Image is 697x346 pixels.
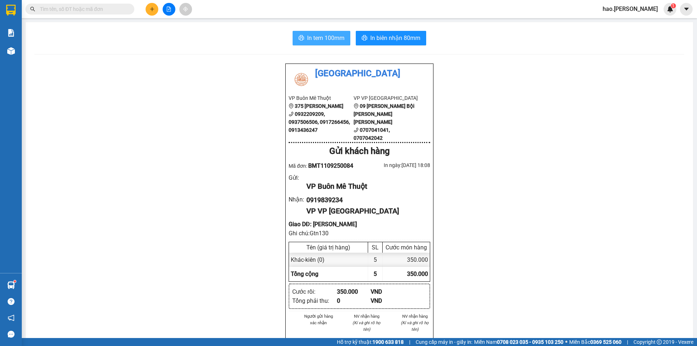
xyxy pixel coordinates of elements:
[409,338,410,346] span: |
[354,127,359,133] span: phone
[416,338,472,346] span: Cung cấp máy in - giấy in:
[146,3,158,16] button: plus
[289,229,430,238] div: Ghi chú: Gtn130
[672,3,674,8] span: 1
[307,33,345,42] span: In tem 100mm
[179,3,192,16] button: aim
[337,296,371,305] div: 0
[657,339,662,345] span: copyright
[356,31,426,45] button: printerIn biên nhận 80mm
[85,23,159,33] div: 0905230054
[150,7,155,12] span: plus
[7,281,15,289] img: warehouse-icon
[289,94,354,102] li: VP Buôn Mê Thuột
[306,205,424,217] div: VP VP [GEOGRAPHIC_DATA]
[289,103,294,109] span: environment
[292,287,337,296] div: Cước rồi :
[370,244,380,251] div: SL
[371,287,404,296] div: VND
[370,33,420,42] span: In biên nhận 80mm
[474,338,563,346] span: Miền Nam
[7,29,15,37] img: solution-icon
[30,7,35,12] span: search
[289,161,359,170] div: Mã đơn:
[293,31,350,45] button: printerIn tem 100mm
[289,67,314,92] img: logo.jpg
[6,50,159,59] div: Tên hàng: THÙNG ( : 1 )
[569,338,621,346] span: Miền Bắc
[291,244,366,251] div: Tên (giá trị hàng)
[372,339,404,345] strong: 1900 633 818
[295,103,343,109] b: 375 [PERSON_NAME]
[183,7,188,12] span: aim
[289,195,306,204] div: Nhận :
[399,313,430,319] li: NV nhận hàng
[351,313,382,319] li: NV nhận hàng
[383,253,430,267] div: 350.000
[289,144,430,158] div: Gửi khách hàng
[680,3,693,16] button: caret-down
[597,4,664,13] span: hao.[PERSON_NAME]
[291,256,325,263] span: Khác - kiên (0)
[590,339,621,345] strong: 0369 525 060
[337,287,371,296] div: 350.000
[683,6,690,12] span: caret-down
[8,298,15,305] span: question-circle
[298,35,304,42] span: printer
[303,313,334,326] li: Người gửi hàng xác nhận
[8,314,15,321] span: notification
[5,38,17,45] span: CR :
[14,280,16,282] sup: 1
[354,127,390,141] b: 0707041041, 0707042042
[627,338,628,346] span: |
[497,339,563,345] strong: 0708 023 035 - 0935 103 250
[565,341,567,343] span: ⚪️
[671,3,676,8] sup: 1
[401,320,429,332] i: (Kí và ghi rõ họ tên)
[292,296,337,305] div: Tổng phải thu :
[85,6,102,14] span: Nhận:
[163,3,175,16] button: file-add
[306,195,424,205] div: 0919839234
[359,161,430,169] div: In ngày: [DATE] 18:08
[85,6,159,23] div: [GEOGRAPHIC_DATA]
[40,5,126,13] input: Tìm tên, số ĐT hoặc mã đơn
[407,270,428,277] span: 350.000
[667,6,673,12] img: icon-new-feature
[289,111,294,117] span: phone
[362,35,367,42] span: printer
[7,47,15,55] img: warehouse-icon
[289,173,306,182] div: Gửi :
[6,6,80,15] div: Buôn Mê Thuột
[6,7,17,15] span: Gửi:
[384,244,428,251] div: Cước món hàng
[289,111,350,133] b: 0932209209, 0937506506, 0917266456, 0913436247
[6,5,16,16] img: logo-vxr
[337,338,404,346] span: Hỗ trợ kỹ thuật:
[289,67,430,81] li: [GEOGRAPHIC_DATA]
[371,296,404,305] div: VND
[368,253,383,267] div: 5
[289,220,430,229] div: Giao DĐ: [PERSON_NAME]
[354,94,419,102] li: VP VP [GEOGRAPHIC_DATA]
[354,103,415,125] b: 09 [PERSON_NAME] Bội [PERSON_NAME] [PERSON_NAME]
[8,331,15,338] span: message
[354,103,359,109] span: environment
[166,7,171,12] span: file-add
[308,162,353,169] span: BMT1109250084
[5,37,81,46] div: 140.000
[352,320,380,332] i: (Kí và ghi rõ họ tên)
[291,270,318,277] span: Tổng cộng
[306,181,424,192] div: VP Buôn Mê Thuột
[77,49,86,60] span: SL
[374,270,377,277] span: 5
